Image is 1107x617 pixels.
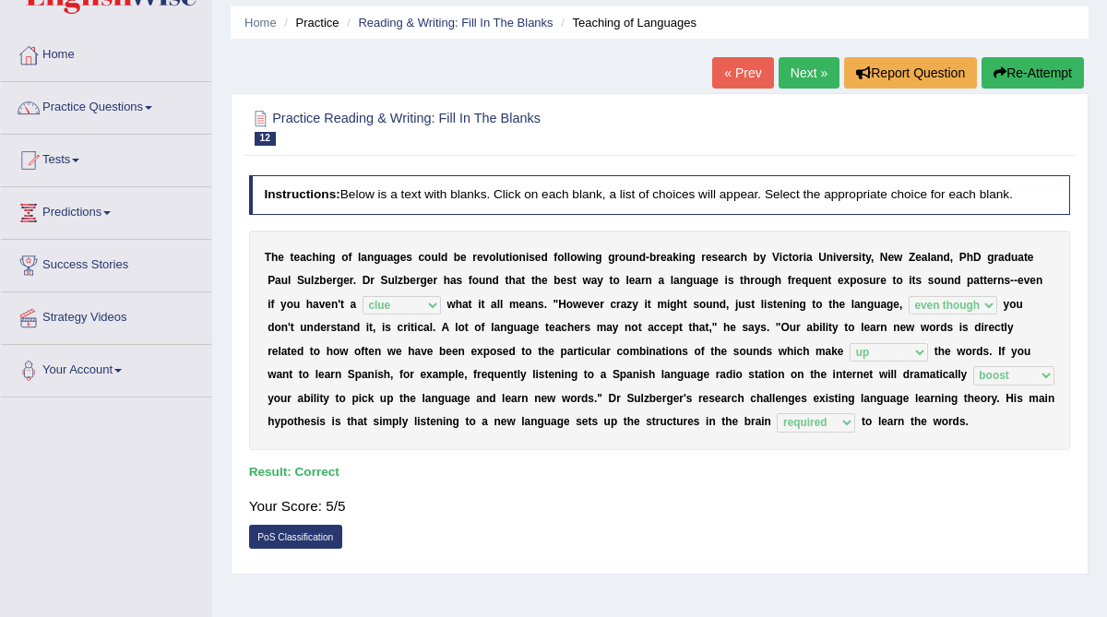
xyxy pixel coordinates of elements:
[947,274,954,287] b: n
[577,251,585,264] b: w
[472,274,479,287] b: o
[281,274,288,287] b: u
[431,251,437,264] b: u
[982,57,1084,89] button: Re-Attempt
[792,251,799,264] b: o
[954,274,960,287] b: d
[312,251,318,264] b: h
[792,274,796,287] b: r
[275,274,281,287] b: a
[591,274,598,287] b: a
[619,251,625,264] b: o
[594,298,601,311] b: e
[768,274,775,287] b: g
[350,274,353,287] b: r
[789,251,792,264] b: t
[297,274,304,287] b: S
[632,298,638,311] b: y
[509,298,519,311] b: m
[287,298,293,311] b: o
[1024,251,1028,264] b: t
[485,274,492,287] b: n
[865,251,871,264] b: y
[270,298,274,311] b: f
[667,251,673,264] b: a
[661,251,667,264] b: e
[566,274,573,287] b: s
[280,14,339,31] li: Practice
[680,274,686,287] b: n
[818,251,827,264] b: U
[645,298,648,311] b: i
[649,251,656,264] b: b
[1,292,211,338] a: Strategy Videos
[300,251,306,264] b: a
[393,251,399,264] b: g
[827,274,831,287] b: t
[441,251,447,264] b: d
[319,298,326,311] b: v
[332,274,337,287] b: r
[456,298,462,311] b: h
[701,251,706,264] b: r
[293,298,300,311] b: u
[556,14,696,31] li: Teaching of Languages
[343,274,350,287] b: e
[400,251,407,264] b: e
[1018,251,1024,264] b: a
[755,274,761,287] b: o
[1014,274,1018,287] b: -
[671,274,673,287] b: l
[896,274,902,287] b: o
[734,251,741,264] b: c
[682,251,688,264] b: n
[815,274,821,287] b: e
[278,251,284,264] b: e
[852,251,859,264] b: s
[306,251,313,264] b: c
[887,251,894,264] b: e
[304,274,311,287] b: u
[264,187,339,201] b: Instructions:
[928,274,934,287] b: s
[740,274,744,287] b: t
[706,251,712,264] b: e
[808,274,815,287] b: u
[271,251,278,264] b: h
[880,251,888,264] b: N
[472,251,477,264] b: r
[658,274,664,287] b: a
[646,274,652,287] b: n
[718,251,724,264] b: e
[625,251,632,264] b: u
[1036,274,1042,287] b: n
[862,251,865,264] b: t
[469,274,472,287] b: f
[374,251,380,264] b: g
[782,251,789,264] b: c
[856,274,863,287] b: o
[616,298,621,311] b: r
[495,251,498,264] b: l
[994,251,998,264] b: r
[521,274,525,287] b: t
[561,274,567,287] b: e
[249,107,758,146] h2: Practice Reading & Writing: Fill In The Blanks
[351,298,357,311] b: a
[340,298,344,311] b: t
[688,251,695,264] b: g
[799,251,803,264] b: r
[450,274,457,287] b: a
[313,298,319,311] b: a
[341,251,348,264] b: o
[469,298,472,311] b: t
[673,274,680,287] b: a
[670,298,676,311] b: g
[493,274,499,287] b: d
[268,298,270,311] b: i
[997,274,1004,287] b: n
[912,274,916,287] b: t
[462,298,469,311] b: a
[876,274,881,287] b: r
[573,274,577,287] b: t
